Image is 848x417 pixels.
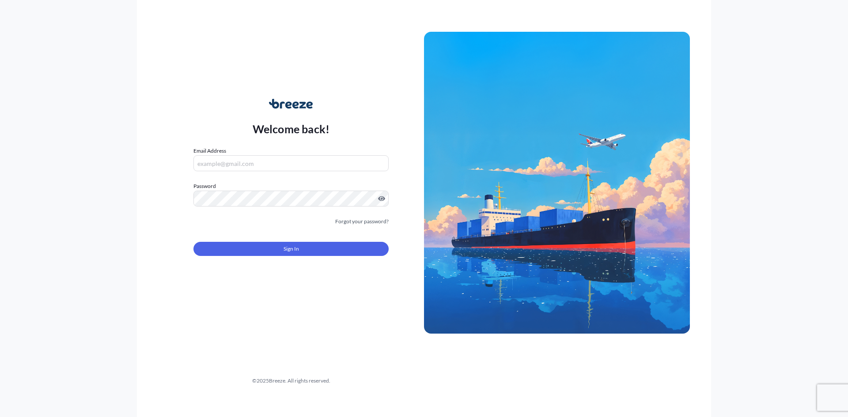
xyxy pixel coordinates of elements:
[158,376,424,385] div: © 2025 Breeze. All rights reserved.
[193,155,389,171] input: example@gmail.com
[193,242,389,256] button: Sign In
[193,147,226,155] label: Email Address
[253,122,330,136] p: Welcome back!
[284,244,299,253] span: Sign In
[335,217,389,226] a: Forgot your password?
[378,195,385,202] button: Show password
[424,32,690,334] img: Ship illustration
[193,182,389,191] label: Password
